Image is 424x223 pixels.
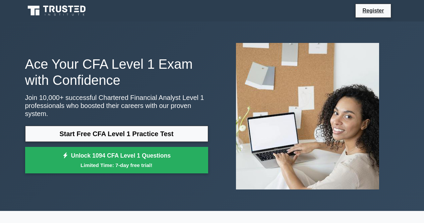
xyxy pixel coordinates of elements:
small: Limited Time: 7-day free trial! [34,161,200,169]
p: Join 10,000+ successful Chartered Financial Analyst Level 1 professionals who boosted their caree... [25,94,208,118]
a: Register [358,6,388,15]
a: Start Free CFA Level 1 Practice Test [25,126,208,142]
h1: Ace Your CFA Level 1 Exam with Confidence [25,56,208,88]
a: Unlock 1094 CFA Level 1 QuestionsLimited Time: 7-day free trial! [25,147,208,174]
